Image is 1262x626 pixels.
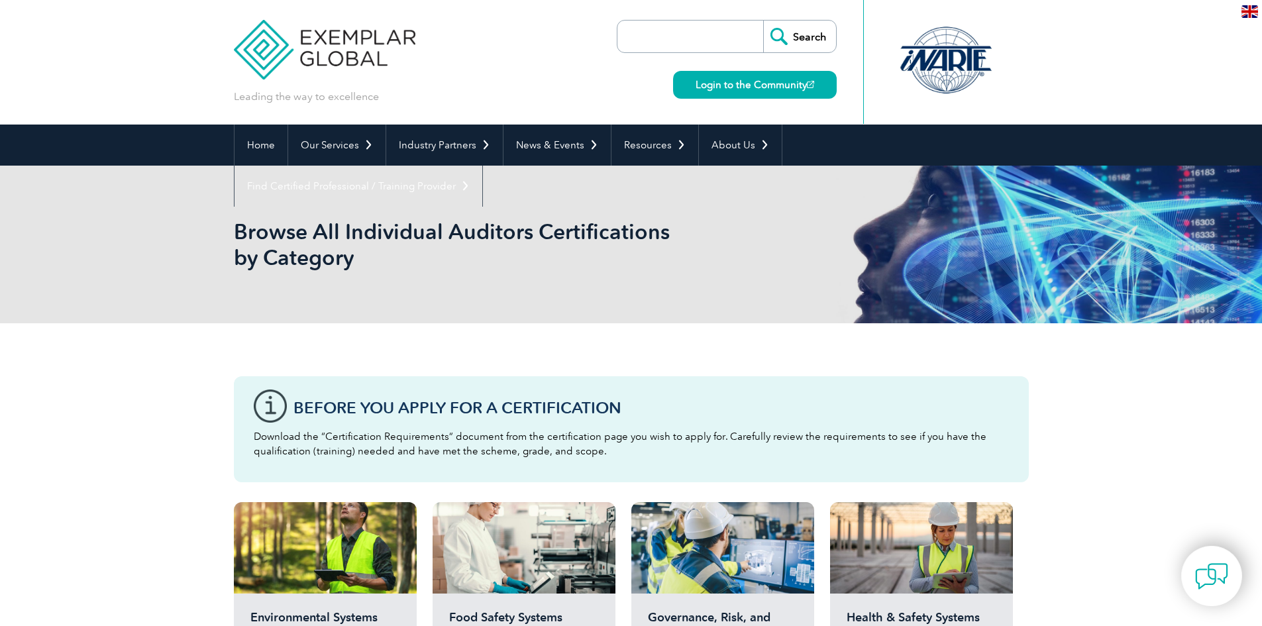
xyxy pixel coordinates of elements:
img: contact-chat.png [1195,560,1228,593]
a: About Us [699,125,782,166]
input: Search [763,21,836,52]
h1: Browse All Individual Auditors Certifications by Category [234,219,743,270]
img: open_square.png [807,81,814,88]
a: Industry Partners [386,125,503,166]
img: en [1241,5,1258,18]
a: Resources [611,125,698,166]
p: Download the “Certification Requirements” document from the certification page you wish to apply ... [254,429,1009,458]
a: Our Services [288,125,386,166]
a: News & Events [503,125,611,166]
p: Leading the way to excellence [234,89,379,104]
a: Find Certified Professional / Training Provider [235,166,482,207]
a: Login to the Community [673,71,837,99]
h3: Before You Apply For a Certification [293,399,1009,416]
a: Home [235,125,288,166]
